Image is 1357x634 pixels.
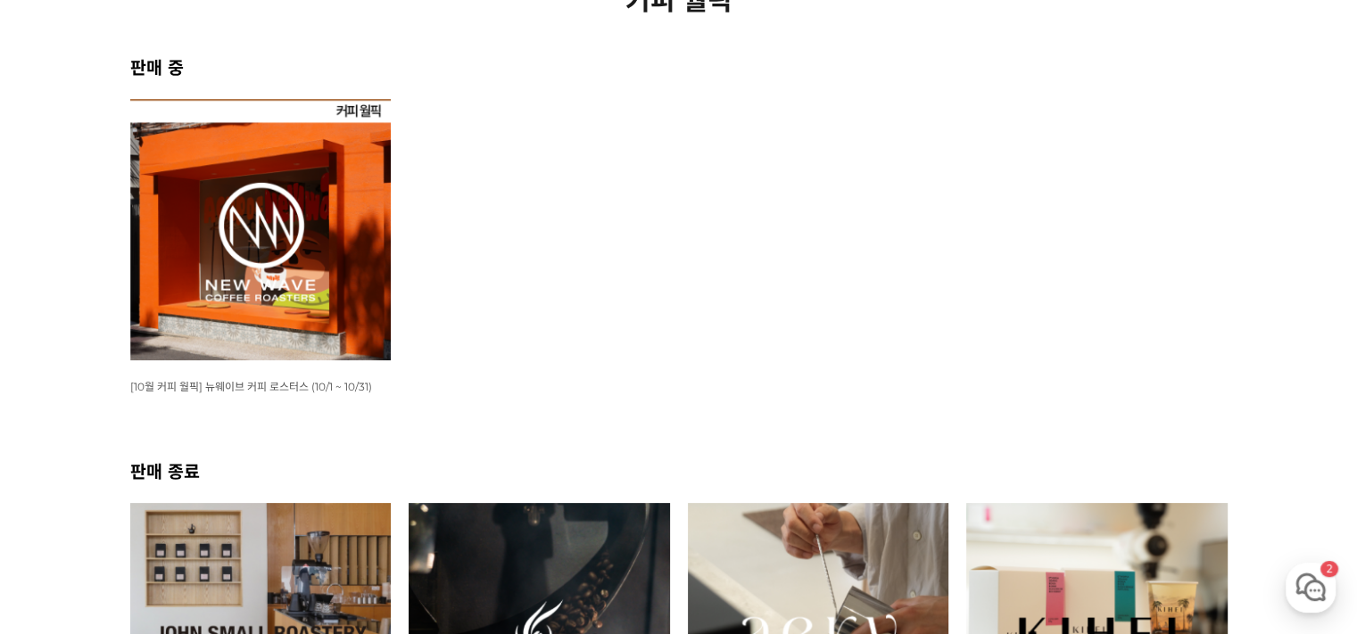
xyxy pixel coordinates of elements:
[163,514,185,528] span: 대화
[56,513,67,527] span: 홈
[118,486,230,531] a: 2대화
[130,380,372,393] span: [10월 커피 월픽] 뉴웨이브 커피 로스터스 (10/1 ~ 10/31)
[5,486,118,531] a: 홈
[130,457,1228,483] h2: 판매 종료
[130,99,392,360] img: [10월 커피 월픽] 뉴웨이브 커피 로스터스 (10/1 ~ 10/31)
[181,485,187,499] span: 2
[276,513,297,527] span: 설정
[130,54,1228,79] h2: 판매 중
[130,379,372,393] a: [10월 커피 월픽] 뉴웨이브 커피 로스터스 (10/1 ~ 10/31)
[230,486,343,531] a: 설정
